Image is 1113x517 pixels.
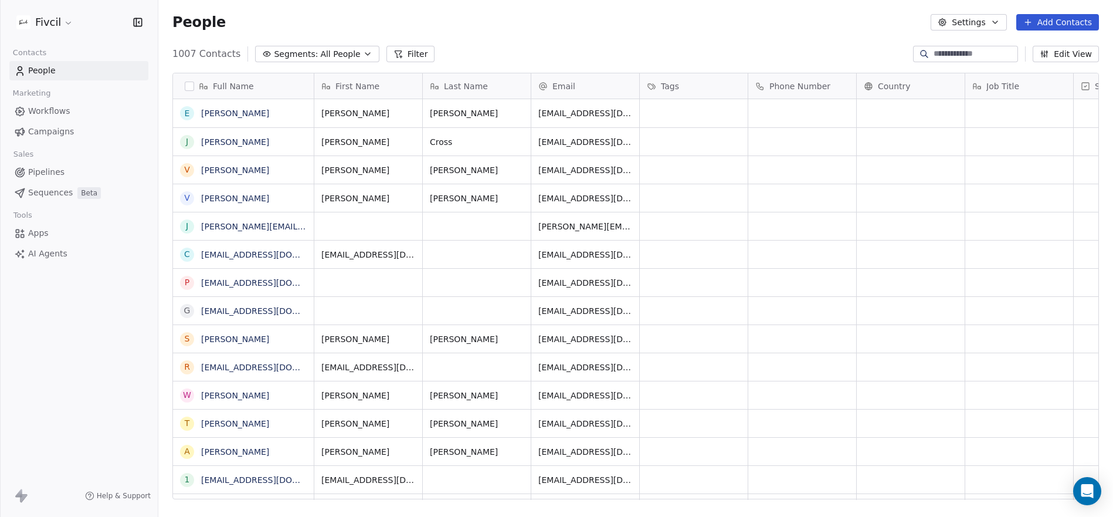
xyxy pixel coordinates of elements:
span: [PERSON_NAME] [321,164,415,176]
span: Tags [661,80,679,92]
div: 1 [185,474,190,486]
div: S [185,333,190,345]
div: Email [531,73,639,99]
button: Filter [386,46,435,62]
a: Apps [9,224,148,243]
div: p [185,276,189,289]
span: Job Title [986,80,1019,92]
span: [EMAIL_ADDRESS][DOMAIN_NAME] [538,107,632,119]
span: Cross [430,136,524,148]
span: All People [320,48,360,60]
div: E [185,107,190,120]
span: [EMAIL_ADDRESS][DOMAIN_NAME] [538,446,632,458]
span: [EMAIL_ADDRESS][DOMAIN_NAME] [538,333,632,345]
a: People [9,61,148,80]
a: [PERSON_NAME] [201,419,269,428]
span: Pipelines [28,166,65,178]
button: Edit View [1033,46,1099,62]
div: Country [857,73,965,99]
span: [PERSON_NAME] [321,107,415,119]
div: j [186,220,188,232]
div: c [184,248,190,261]
a: [EMAIL_ADDRESS][DOMAIN_NAME] [201,306,345,316]
span: [EMAIL_ADDRESS][DOMAIN_NAME] [538,164,632,176]
a: Workflows [9,102,148,121]
span: [EMAIL_ADDRESS][DOMAIN_NAME] [321,474,415,486]
span: [PERSON_NAME] [430,418,524,430]
span: Last Name [444,80,488,92]
a: [PERSON_NAME] [201,109,269,118]
span: Apps [28,227,49,239]
div: Job Title [965,73,1073,99]
span: [EMAIL_ADDRESS][DOMAIN_NAME] [538,249,632,261]
div: T [185,417,190,430]
div: W [183,389,191,401]
span: [EMAIL_ADDRESS][DOMAIN_NAME] [538,305,632,317]
span: People [172,13,226,31]
span: [PERSON_NAME] [430,390,524,401]
span: Help & Support [97,491,151,501]
span: Sequences [28,187,73,199]
span: Marketing [8,85,56,102]
a: Help & Support [85,491,151,501]
button: Settings [931,14,1006,31]
span: AI Agents [28,248,67,260]
span: [PERSON_NAME] [321,446,415,458]
a: [EMAIL_ADDRESS][DOMAIN_NAME] [201,250,345,259]
div: Full Name [173,73,314,99]
span: [PERSON_NAME] [321,390,415,401]
img: Fivcil_Square_Logo.png [16,15,30,29]
span: [EMAIL_ADDRESS][DOMAIN_NAME] [538,136,632,148]
div: Last Name [423,73,531,99]
a: Pipelines [9,163,148,182]
a: [PERSON_NAME] [201,194,269,203]
a: [PERSON_NAME] [201,137,269,147]
div: First Name [314,73,422,99]
span: [PERSON_NAME] [321,333,415,345]
span: [EMAIL_ADDRESS][DOMAIN_NAME] [321,249,415,261]
span: Segments: [274,48,318,60]
div: Open Intercom Messenger [1073,477,1101,505]
div: A [184,445,190,458]
span: Sales [8,146,39,163]
span: Email [552,80,575,92]
a: [EMAIL_ADDRESS][DOMAIN_NAME] [201,363,345,372]
span: [PERSON_NAME] [321,192,415,204]
span: Country [878,80,911,92]
span: [PERSON_NAME][EMAIL_ADDRESS][PERSON_NAME][DOMAIN_NAME] [538,221,632,232]
div: g [184,305,191,317]
span: [PERSON_NAME] [321,418,415,430]
span: [PERSON_NAME] [430,333,524,345]
span: First Name [335,80,379,92]
span: [PERSON_NAME] [321,136,415,148]
span: Contacts [8,44,52,62]
div: Phone Number [748,73,856,99]
span: [PERSON_NAME] [430,192,524,204]
a: [EMAIL_ADDRESS][DOMAIN_NAME] [201,278,345,288]
div: V [184,164,190,176]
div: V [184,192,190,204]
span: [EMAIL_ADDRESS][DOMAIN_NAME] [538,474,632,486]
button: Fivcil [14,12,76,32]
span: 1007 Contacts [172,47,240,61]
span: [PERSON_NAME] [430,446,524,458]
a: [PERSON_NAME] [201,334,269,344]
span: Phone Number [769,80,830,92]
a: [PERSON_NAME][EMAIL_ADDRESS][PERSON_NAME][DOMAIN_NAME] [201,222,481,231]
span: Fivcil [35,15,61,30]
a: AI Agents [9,244,148,263]
a: [PERSON_NAME] [201,391,269,400]
a: SequencesBeta [9,183,148,202]
a: Campaigns [9,122,148,141]
span: [EMAIL_ADDRESS][DOMAIN_NAME] [321,361,415,373]
span: [EMAIL_ADDRESS][DOMAIN_NAME] [538,277,632,289]
span: Beta [77,187,101,199]
span: Tools [8,207,37,224]
div: r [184,361,190,373]
span: [EMAIL_ADDRESS][DOMAIN_NAME] [538,192,632,204]
a: [PERSON_NAME] [201,165,269,175]
div: grid [173,99,314,500]
div: J [186,136,188,148]
span: Workflows [28,105,70,117]
span: [EMAIL_ADDRESS][DOMAIN_NAME] [538,418,632,430]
